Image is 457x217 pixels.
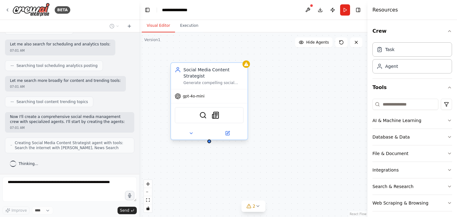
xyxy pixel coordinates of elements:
div: Social Media Content Strategist [183,67,244,79]
button: Hide left sidebar [143,6,152,14]
button: Database & Data [372,129,452,145]
nav: breadcrumb [162,7,194,13]
button: Execution [175,19,203,32]
span: Send [120,208,129,213]
button: File & Document [372,145,452,162]
div: BETA [55,6,70,14]
button: Crew [372,22,452,40]
div: 07:01 AM [10,48,110,53]
div: Crew [372,40,452,78]
h4: Resources [372,6,398,14]
button: Send [118,207,137,214]
span: 2 [253,203,256,209]
span: Searching tool scheduling analytics posting [16,63,98,68]
span: Creating Social Media Content Strategist agent with tools: Search the internet with [PERSON_NAME]... [15,140,129,150]
span: Thinking... [19,161,38,166]
div: React Flow controls [144,180,152,212]
button: Web Scraping & Browsing [372,195,452,211]
img: SerplyNewsSearchTool [212,111,219,119]
div: Tools [372,96,452,216]
p: Let me search more broadly for content and trending tools: [10,78,121,83]
button: AI & Machine Learning [372,112,452,129]
div: Social Media Content StrategistGenerate compelling social media content ideas based on trending t... [170,64,248,141]
div: Generate compelling social media content ideas based on trending topics in {industry}, create con... [183,80,244,85]
button: Search & Research [372,178,452,195]
div: 07:01 AM [10,84,121,89]
button: Tools [372,79,452,96]
div: Task [385,46,395,53]
button: zoom out [144,188,152,196]
p: Let me also search for scheduling and analytics tools: [10,42,110,47]
button: Improve [2,206,30,215]
img: Logo [12,3,50,17]
span: Hide Agents [306,40,329,45]
div: Version 1 [144,37,160,42]
button: Start a new chat [124,22,134,30]
button: Click to speak your automation idea [125,191,134,200]
span: gpt-4o-mini [183,94,205,99]
button: Open in side panel [210,130,245,137]
img: SerperDevTool [199,111,207,119]
button: fit view [144,196,152,204]
button: Hide right sidebar [354,6,362,14]
a: React Flow attribution [350,212,367,216]
button: toggle interactivity [144,204,152,212]
button: zoom in [144,180,152,188]
div: 07:01 AM [10,125,129,130]
button: Visual Editor [142,19,175,32]
div: Agent [385,63,398,69]
span: Searching tool content trending topics [16,99,88,104]
span: Improve [12,208,27,213]
button: Integrations [372,162,452,178]
button: Hide Agents [295,37,333,47]
button: Switch to previous chat [107,22,122,30]
button: 2 [242,200,265,212]
p: Now I'll create a comprehensive social media management crew with specialized agents. I'll start ... [10,115,129,124]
